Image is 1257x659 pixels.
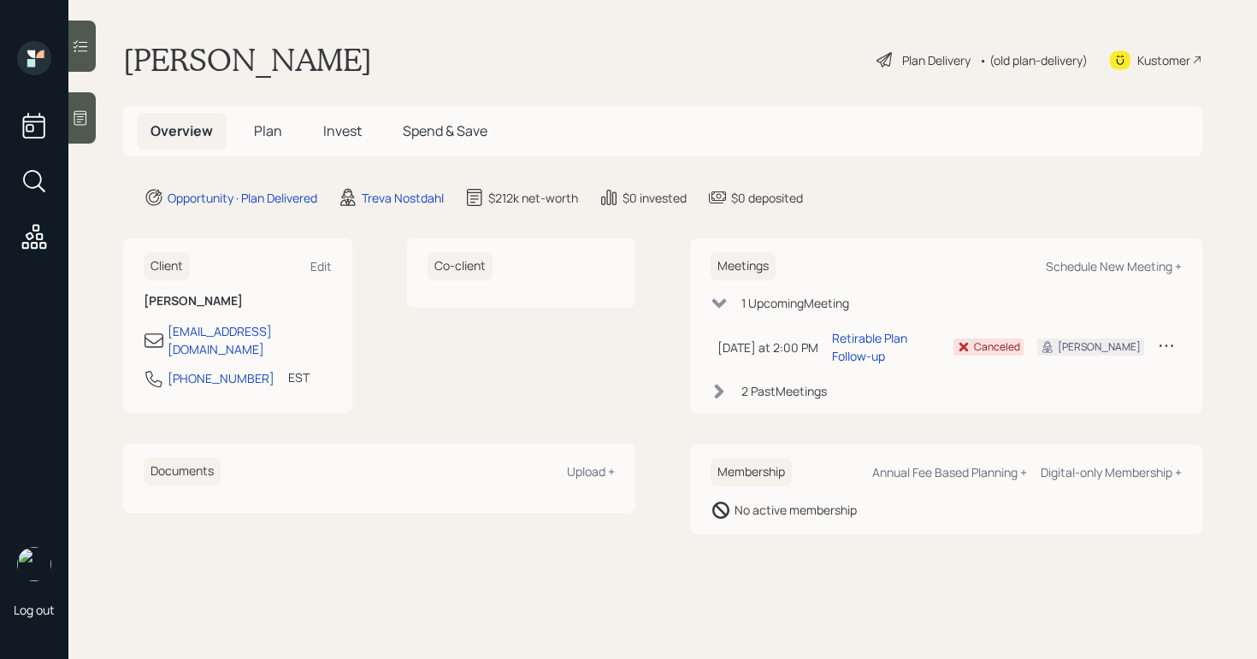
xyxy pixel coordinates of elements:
[1046,258,1182,274] div: Schedule New Meeting +
[832,329,940,365] div: Retirable Plan Follow-up
[323,121,362,140] span: Invest
[150,121,213,140] span: Overview
[288,368,310,386] div: EST
[623,189,687,207] div: $0 invested
[1041,464,1182,480] div: Digital-only Membership +
[567,463,615,480] div: Upload +
[711,252,776,280] h6: Meetings
[168,322,332,358] div: [EMAIL_ADDRESS][DOMAIN_NAME]
[741,294,849,312] div: 1 Upcoming Meeting
[254,121,282,140] span: Plan
[123,41,372,79] h1: [PERSON_NAME]
[731,189,803,207] div: $0 deposited
[310,258,332,274] div: Edit
[1058,339,1141,355] div: [PERSON_NAME]
[979,51,1088,69] div: • (old plan-delivery)
[144,457,221,485] h6: Documents
[974,339,1020,355] div: Canceled
[14,602,55,618] div: Log out
[403,121,487,140] span: Spend & Save
[902,51,971,69] div: Plan Delivery
[428,252,493,280] h6: Co-client
[717,338,818,356] div: [DATE] at 2:00 PM
[711,458,792,486] h6: Membership
[741,382,827,400] div: 2 Past Meeting s
[144,252,190,280] h6: Client
[1137,51,1190,69] div: Kustomer
[168,189,317,207] div: Opportunity · Plan Delivered
[17,547,51,581] img: retirable_logo.png
[144,294,332,309] h6: [PERSON_NAME]
[872,464,1027,480] div: Annual Fee Based Planning +
[168,369,274,387] div: [PHONE_NUMBER]
[362,189,444,207] div: Treva Nostdahl
[488,189,578,207] div: $212k net-worth
[735,501,857,519] div: No active membership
